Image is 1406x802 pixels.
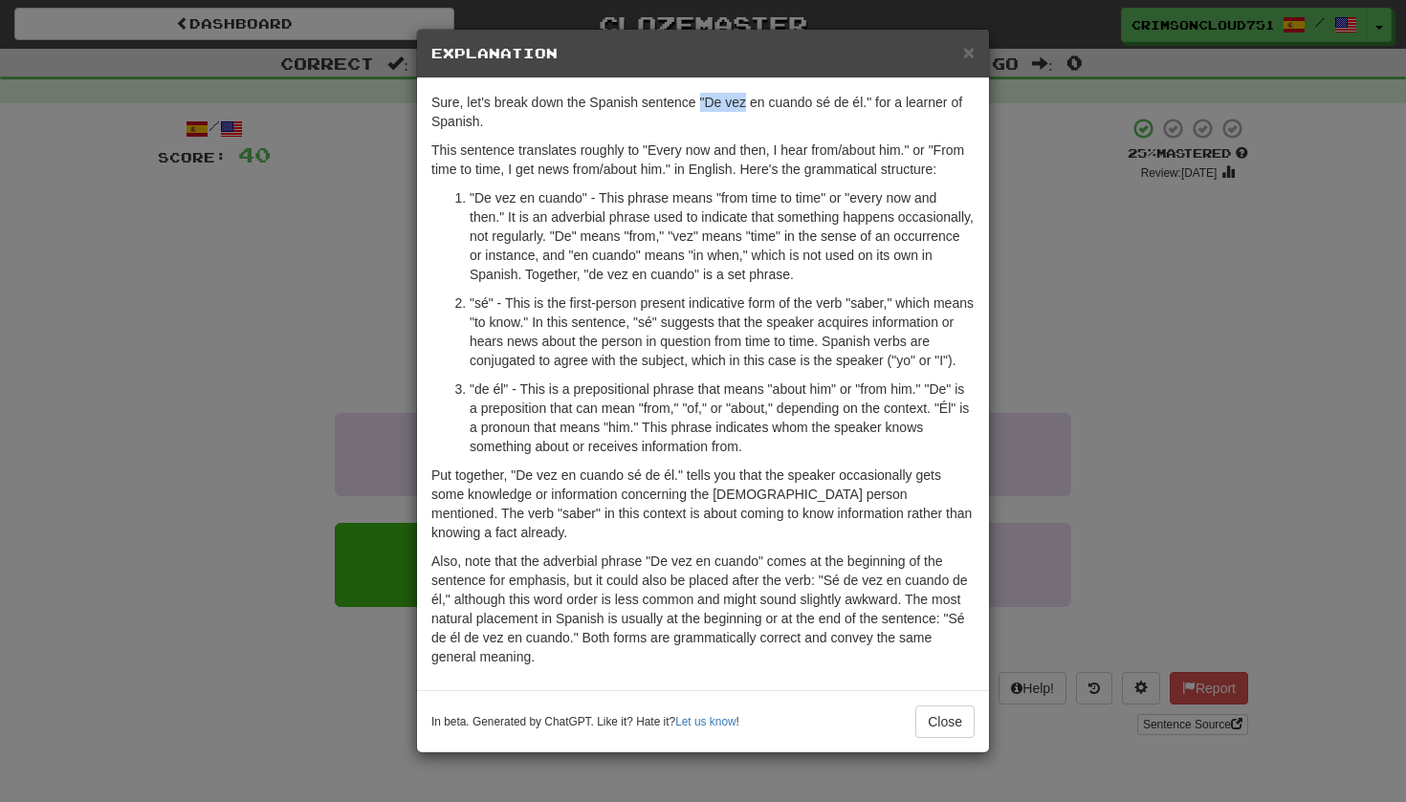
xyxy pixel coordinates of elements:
button: Close [963,42,975,62]
p: Put together, "De vez en cuando sé de él." tells you that the speaker occasionally gets some know... [431,466,975,542]
p: This sentence translates roughly to "Every now and then, I hear from/about him." or "From time to... [431,141,975,179]
p: Sure, let's break down the Spanish sentence "De vez en cuando sé de él." for a learner of Spanish. [431,93,975,131]
h5: Explanation [431,44,975,63]
small: In beta. Generated by ChatGPT. Like it? Hate it? ! [431,714,739,730]
a: Let us know [675,715,736,728]
p: "De vez en cuando" - This phrase means "from time to time" or "every now and then." It is an adve... [470,188,975,284]
p: Also, note that the adverbial phrase "De vez en cuando" comes at the beginning of the sentence fo... [431,552,975,666]
p: "sé" - This is the first-person present indicative form of the verb "saber," which means "to know... [470,293,975,370]
span: × [963,41,975,63]
p: "de él" - This is a prepositional phrase that means "about him" or "from him." "De" is a preposit... [470,379,975,456]
button: Close [915,705,975,738]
